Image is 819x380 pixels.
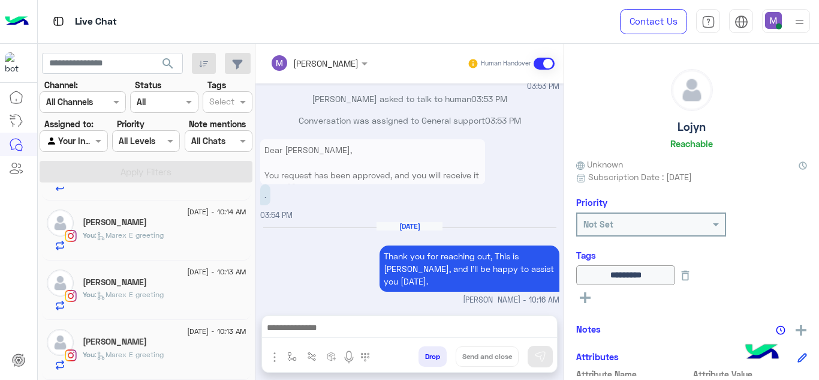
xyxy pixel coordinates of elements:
[576,158,623,170] span: Unknown
[83,337,147,347] h5: Hana Sameh
[588,170,692,183] span: Subscription Date : [DATE]
[189,118,246,130] label: Note mentions
[696,9,720,34] a: tab
[260,92,559,105] p: [PERSON_NAME] asked to talk to human
[734,15,748,29] img: tab
[282,346,302,366] button: select flow
[485,115,521,125] span: 03:53 PM
[83,290,95,299] span: You
[187,267,246,277] span: [DATE] - 10:13 AM
[44,79,78,91] label: Channel:
[95,231,164,240] span: : Marex E greeting
[534,351,546,363] img: send message
[322,346,342,366] button: create order
[307,352,317,361] img: Trigger scenario
[678,120,706,134] h5: Lojyn
[83,217,147,228] h5: Delara Abokhatwa
[576,250,807,261] h6: Tags
[65,349,77,361] img: Instagram
[741,332,783,374] img: hulul-logo.png
[260,139,485,198] p: 24/8/2025, 3:54 PM
[51,14,66,29] img: tab
[672,70,712,110] img: defaultAdmin.png
[576,351,619,362] h6: Attributes
[83,350,95,359] span: You
[620,9,687,34] a: Contact Us
[47,270,74,297] img: defaultAdmin.png
[5,52,26,74] img: 317874714732967
[65,290,77,302] img: Instagram
[187,326,246,337] span: [DATE] - 10:13 AM
[207,79,226,91] label: Tags
[471,94,507,104] span: 03:53 PM
[418,346,447,367] button: Drop
[456,346,519,367] button: Send and close
[576,324,601,334] h6: Notes
[117,118,144,130] label: Priority
[302,346,322,366] button: Trigger scenario
[95,350,164,359] span: : Marex E greeting
[792,14,807,29] img: profile
[260,114,559,127] p: Conversation was assigned to General support
[47,210,74,237] img: defaultAdmin.png
[327,352,336,361] img: create order
[260,184,270,205] p: 24/8/2025, 3:54 PM
[135,79,161,91] label: Status
[380,246,559,292] p: 25/8/2025, 10:16 AM
[670,138,713,149] h6: Reachable
[342,350,356,364] img: send voice note
[83,231,95,240] span: You
[481,59,531,68] small: Human Handover
[267,350,282,364] img: send attachment
[360,352,370,362] img: make a call
[75,14,117,30] p: Live Chat
[44,118,94,130] label: Assigned to:
[153,53,183,79] button: search
[5,9,29,34] img: Logo
[47,329,74,356] img: defaultAdmin.png
[187,207,246,217] span: [DATE] - 10:14 AM
[207,95,234,110] div: Select
[260,211,293,220] span: 03:54 PM
[377,222,442,231] h6: [DATE]
[161,56,175,71] span: search
[287,352,297,361] img: select flow
[83,277,147,288] h5: Jana Sharaf
[463,295,559,306] span: [PERSON_NAME] - 10:16 AM
[527,81,559,92] span: 03:53 PM
[65,230,77,242] img: Instagram
[776,325,785,335] img: notes
[95,290,164,299] span: : Marex E greeting
[796,325,806,336] img: add
[765,12,782,29] img: userImage
[576,197,607,208] h6: Priority
[701,15,715,29] img: tab
[40,161,252,182] button: Apply Filters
